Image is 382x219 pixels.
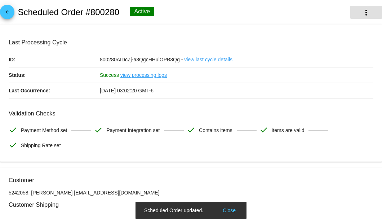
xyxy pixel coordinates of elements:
h3: Customer Shipping [9,201,373,208]
a: view processing logs [120,67,167,83]
span: [DATE] 03:02:20 GMT-6 [100,88,154,93]
h2: Scheduled Order #800280 [18,7,119,17]
p: Last Occurrence: [9,83,100,98]
p: ID: [9,52,100,67]
simple-snack-bar: Scheduled Order updated. [144,207,238,214]
mat-icon: check [259,126,268,134]
span: Payment Method set [21,123,67,138]
h3: Validation Checks [9,110,373,117]
span: Success [100,72,119,78]
mat-icon: check [187,126,195,134]
button: Close [221,207,238,214]
span: 800280AIDcZj-a3QgcHHulOPB3Qg - [100,57,183,62]
a: view last cycle details [184,52,232,67]
mat-icon: check [94,126,103,134]
mat-icon: more_vert [362,8,370,17]
mat-icon: check [9,126,17,134]
span: Payment Integration set [106,123,160,138]
p: 5242058: [PERSON_NAME] [EMAIL_ADDRESS][DOMAIN_NAME] [9,190,373,196]
h3: Customer [9,177,373,184]
span: Contains items [199,123,232,138]
mat-icon: arrow_back [3,9,12,18]
div: Active [130,7,154,16]
mat-icon: check [9,141,17,149]
span: Shipping Rate set [21,138,61,153]
p: Status: [9,67,100,83]
h3: Last Processing Cycle [9,39,373,46]
span: Items are valid [272,123,305,138]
